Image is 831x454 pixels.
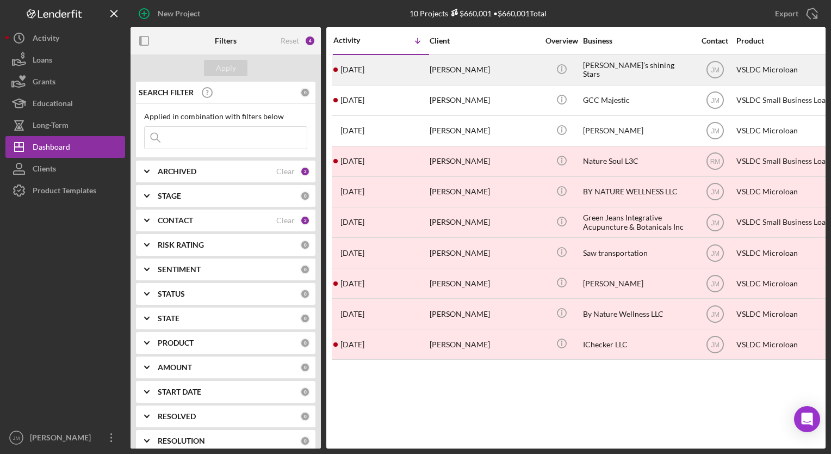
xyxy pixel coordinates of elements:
[430,147,538,176] div: [PERSON_NAME]
[794,406,820,432] div: Open Intercom Messenger
[158,3,200,24] div: New Project
[5,27,125,49] button: Activity
[5,93,125,114] button: Educational
[300,363,310,372] div: 0
[158,412,196,421] b: RESOLVED
[583,208,692,237] div: Green Jeans Integrative Acupuncture & Botanicals Inc
[204,60,247,76] button: Apply
[410,9,547,18] div: 10 Projects • $660,001 Total
[131,3,211,24] button: New Project
[711,66,720,74] text: JM
[33,71,55,95] div: Grants
[13,435,20,441] text: JM
[340,157,364,165] time: 2025-06-27 21:45
[583,330,692,359] div: IChecker LLC
[340,126,364,135] time: 2025-07-07 17:30
[216,60,236,76] div: Apply
[430,269,538,298] div: [PERSON_NAME]
[583,36,692,45] div: Business
[305,35,315,46] div: 4
[583,299,692,328] div: By Nature Wellness LLC
[340,218,364,226] time: 2025-03-20 01:59
[300,167,310,176] div: 2
[144,112,307,121] div: Applied in combination with filters below
[300,191,310,201] div: 0
[340,96,364,105] time: 2025-09-08 15:06
[300,387,310,397] div: 0
[215,36,237,45] b: Filters
[764,3,826,24] button: Export
[158,167,196,176] b: ARCHIVED
[340,310,364,318] time: 2025-02-14 00:30
[711,249,720,257] text: JM
[583,86,692,115] div: GCC Majestic
[583,56,692,84] div: [PERSON_NAME]’s shining Stars
[430,238,538,267] div: [PERSON_NAME]
[583,238,692,267] div: Saw transportation
[33,136,70,161] div: Dashboard
[694,36,735,45] div: Contact
[300,265,310,274] div: 0
[33,27,59,52] div: Activity
[5,49,125,71] button: Loans
[340,187,364,196] time: 2025-04-02 19:24
[711,341,720,348] text: JM
[300,216,310,225] div: 2
[158,363,192,372] b: AMOUNT
[340,340,364,349] time: 2024-11-05 20:12
[27,427,98,451] div: [PERSON_NAME]
[5,427,125,449] button: JM[PERSON_NAME]
[583,147,692,176] div: Nature Soul L3C
[583,269,692,298] div: [PERSON_NAME]
[430,330,538,359] div: [PERSON_NAME]
[5,158,125,180] button: Clients
[711,310,720,318] text: JM
[276,216,295,225] div: Clear
[340,65,364,74] time: 2025-09-08 16:26
[300,314,310,323] div: 0
[5,180,125,201] a: Product Templates
[5,71,125,93] button: Grants
[430,116,538,145] div: [PERSON_NAME]
[5,114,125,136] a: Long-Term
[158,241,204,249] b: RISK RATING
[430,208,538,237] div: [PERSON_NAME]
[158,265,201,274] b: SENTIMENT
[711,127,720,135] text: JM
[276,167,295,176] div: Clear
[300,436,310,446] div: 0
[300,88,310,97] div: 0
[430,299,538,328] div: [PERSON_NAME]
[583,116,692,145] div: [PERSON_NAME]
[711,97,720,105] text: JM
[158,339,194,347] b: PRODUCT
[139,88,194,97] b: SEARCH FILTER
[158,192,181,200] b: STAGE
[300,289,310,299] div: 0
[710,158,720,165] text: RM
[158,216,193,225] b: CONTACT
[340,279,364,288] time: 2025-02-19 17:56
[300,338,310,348] div: 0
[5,136,125,158] button: Dashboard
[300,240,310,250] div: 0
[33,114,69,139] div: Long-Term
[33,49,52,73] div: Loans
[158,388,201,396] b: START DATE
[33,180,96,204] div: Product Templates
[711,188,720,196] text: JM
[300,412,310,421] div: 0
[775,3,798,24] div: Export
[333,36,381,45] div: Activity
[448,9,492,18] div: $660,001
[281,36,299,45] div: Reset
[541,36,582,45] div: Overview
[583,177,692,206] div: BY NATURE WELLNESS LLC
[711,280,720,287] text: JM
